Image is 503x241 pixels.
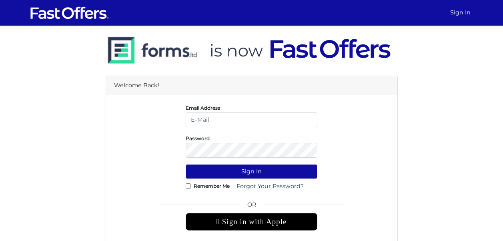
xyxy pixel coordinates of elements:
button: Sign In [186,164,317,179]
div: Welcome Back! [106,76,397,95]
label: Password [186,137,210,139]
span: OR [186,200,317,213]
input: E-Mail [186,112,317,127]
div: Sign in with Apple [186,213,317,231]
a: Forgot Your Password? [231,179,309,194]
label: Email Address [186,107,220,109]
label: Remember Me [194,185,230,187]
a: Sign In [447,5,474,20]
